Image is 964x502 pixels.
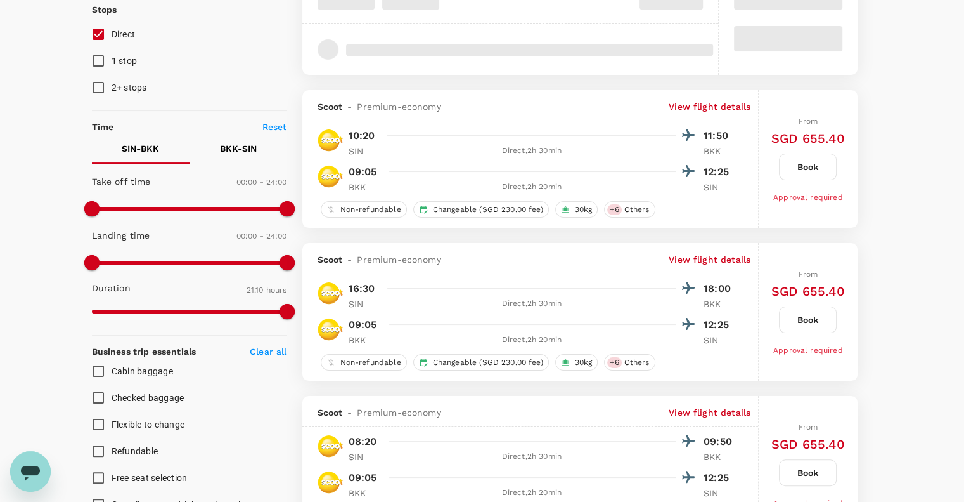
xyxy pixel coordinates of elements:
[321,354,407,371] div: Non-refundable
[342,100,357,113] span: -
[112,366,173,376] span: Cabin baggage
[318,253,343,266] span: Scoot
[349,128,375,143] p: 10:20
[349,181,380,194] p: BKK
[335,204,406,215] span: Non-refundable
[349,487,380,499] p: BKK
[704,181,735,194] p: SIN
[220,142,257,155] p: BKK - SIN
[10,451,51,492] iframe: Button to launch messaging window
[92,229,150,242] p: Landing time
[619,204,655,215] span: Others
[112,29,136,39] span: Direct
[357,406,440,419] span: Premium-economy
[122,142,159,155] p: SIN - BKK
[704,451,735,463] p: BKK
[779,307,837,333] button: Book
[779,459,837,486] button: Book
[704,334,735,347] p: SIN
[607,357,621,368] span: + 6
[112,473,188,483] span: Free seat selection
[388,451,676,463] div: Direct , 2h 30min
[607,204,621,215] span: + 6
[357,100,440,113] span: Premium-economy
[236,232,287,241] span: 00:00 - 24:00
[388,145,676,157] div: Direct , 2h 30min
[555,201,598,218] div: 30kg
[771,128,845,149] h6: SGD 655.40
[349,470,377,485] p: 09:05
[388,487,676,499] div: Direct , 2h 20min
[92,121,114,133] p: Time
[318,406,343,419] span: Scoot
[555,354,598,371] div: 30kg
[428,357,548,368] span: Changeable (SGD 230.00 fee)
[619,357,655,368] span: Others
[318,100,343,113] span: Scoot
[704,470,735,485] p: 12:25
[92,282,131,294] p: Duration
[570,204,598,215] span: 30kg
[704,164,735,180] p: 12:25
[349,145,380,157] p: SIN
[413,354,549,371] div: Changeable (SGD 230.00 fee)
[349,451,380,463] p: SIN
[349,298,380,310] p: SIN
[318,281,343,306] img: TR
[349,281,375,296] p: 16:30
[704,487,735,499] p: SIN
[342,253,357,266] span: -
[321,201,407,218] div: Non-refundable
[669,100,750,113] p: View flight details
[112,56,138,66] span: 1 stop
[250,345,286,358] p: Clear all
[349,434,377,449] p: 08:20
[798,270,818,279] span: From
[92,4,117,15] strong: Stops
[262,121,287,133] p: Reset
[247,286,287,294] span: 21.10 hours
[669,253,750,266] p: View flight details
[704,434,735,449] p: 09:50
[771,434,845,454] h6: SGD 655.40
[669,406,750,419] p: View flight details
[773,346,843,355] span: Approval required
[704,317,735,333] p: 12:25
[779,154,837,180] button: Book
[112,419,185,430] span: Flexible to change
[773,193,843,202] span: Approval required
[318,433,343,459] img: TR
[357,253,440,266] span: Premium-economy
[704,298,735,310] p: BKK
[349,334,380,347] p: BKK
[112,83,147,93] span: 2+ stops
[388,181,676,194] div: Direct , 2h 20min
[388,334,676,347] div: Direct , 2h 20min
[349,317,377,333] p: 09:05
[236,178,287,187] span: 00:00 - 24:00
[704,128,735,143] p: 11:50
[570,357,598,368] span: 30kg
[318,164,343,189] img: TR
[428,204,548,215] span: Changeable (SGD 230.00 fee)
[335,357,406,368] span: Non-refundable
[349,164,377,180] p: 09:05
[112,446,158,456] span: Refundable
[112,393,184,403] span: Checked baggage
[342,406,357,419] span: -
[413,201,549,218] div: Changeable (SGD 230.00 fee)
[604,201,655,218] div: +6Others
[771,281,845,301] h6: SGD 655.40
[318,470,343,495] img: TR
[92,175,151,188] p: Take off time
[798,423,818,432] span: From
[318,317,343,342] img: TR
[798,117,818,126] span: From
[318,128,343,153] img: TR
[388,298,676,310] div: Direct , 2h 30min
[704,281,735,296] p: 18:00
[704,145,735,157] p: BKK
[92,347,196,357] strong: Business trip essentials
[604,354,655,371] div: +6Others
